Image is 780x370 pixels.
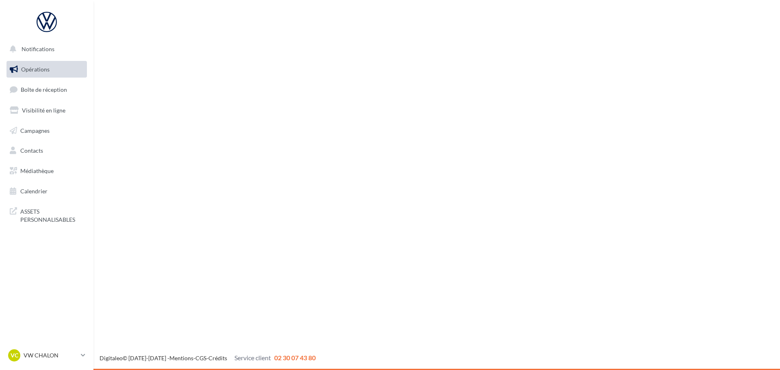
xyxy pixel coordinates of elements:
span: Visibilité en ligne [22,107,65,114]
p: VW CHALON [24,351,78,359]
a: CGS [195,355,206,361]
button: Notifications [5,41,85,58]
a: Boîte de réception [5,81,89,98]
span: VC [11,351,18,359]
a: Crédits [208,355,227,361]
a: Contacts [5,142,89,159]
a: Visibilité en ligne [5,102,89,119]
span: ASSETS PERSONNALISABLES [20,206,84,223]
span: Campagnes [20,127,50,134]
a: Médiathèque [5,162,89,180]
a: Digitaleo [100,355,123,361]
span: Opérations [21,66,50,73]
a: VC VW CHALON [6,348,87,363]
span: 02 30 07 43 80 [274,354,316,361]
span: Contacts [20,147,43,154]
span: Service client [234,354,271,361]
a: Opérations [5,61,89,78]
span: © [DATE]-[DATE] - - - [100,355,316,361]
span: Calendrier [20,188,48,195]
span: Boîte de réception [21,86,67,93]
span: Médiathèque [20,167,54,174]
a: ASSETS PERSONNALISABLES [5,203,89,227]
a: Mentions [169,355,193,361]
span: Notifications [22,45,54,52]
a: Campagnes [5,122,89,139]
a: Calendrier [5,183,89,200]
